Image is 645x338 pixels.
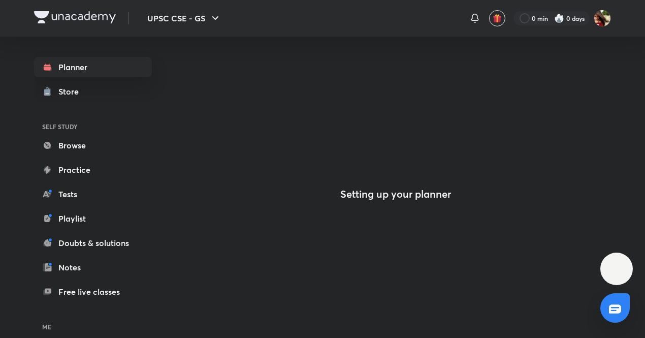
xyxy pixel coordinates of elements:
img: streak [554,13,564,23]
a: Practice [34,160,152,180]
h4: Setting up your planner [340,188,451,200]
a: Store [34,81,152,102]
img: ttu [610,263,623,275]
a: Free live classes [34,282,152,302]
a: Notes [34,257,152,278]
h6: SELF STUDY [34,118,152,135]
button: UPSC CSE - GS [141,8,228,28]
img: Shivii Singh [594,10,611,27]
a: Company Logo [34,11,116,26]
button: avatar [489,10,505,26]
a: Playlist [34,208,152,229]
a: Doubts & solutions [34,233,152,253]
h6: ME [34,318,152,335]
img: Company Logo [34,11,116,23]
a: Browse [34,135,152,156]
a: Tests [34,184,152,204]
div: Store [58,85,85,98]
img: avatar [493,14,502,23]
a: Planner [34,57,152,77]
